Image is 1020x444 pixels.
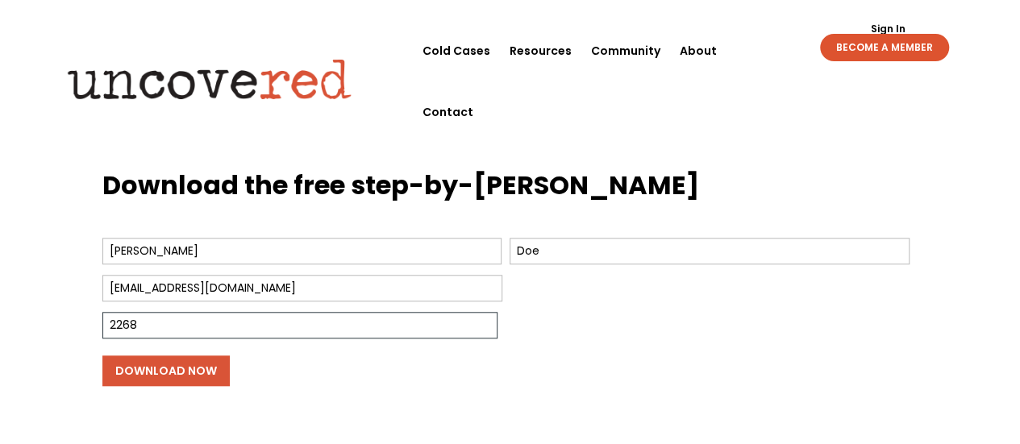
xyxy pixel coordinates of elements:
h3: Download the free step-by-[PERSON_NAME] [102,168,918,212]
a: Contact [423,81,473,143]
a: Community [591,20,660,81]
input: Last Name [510,238,910,264]
a: About [680,20,717,81]
img: Uncovered logo [54,48,364,110]
input: Download Now [102,355,230,386]
a: Resources [510,20,572,81]
input: Zip Code [102,312,498,338]
a: Cold Cases [423,20,490,81]
a: Sign In [861,24,914,34]
input: First Name [102,238,502,264]
input: Email [102,275,502,301]
a: BECOME A MEMBER [820,34,949,61]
